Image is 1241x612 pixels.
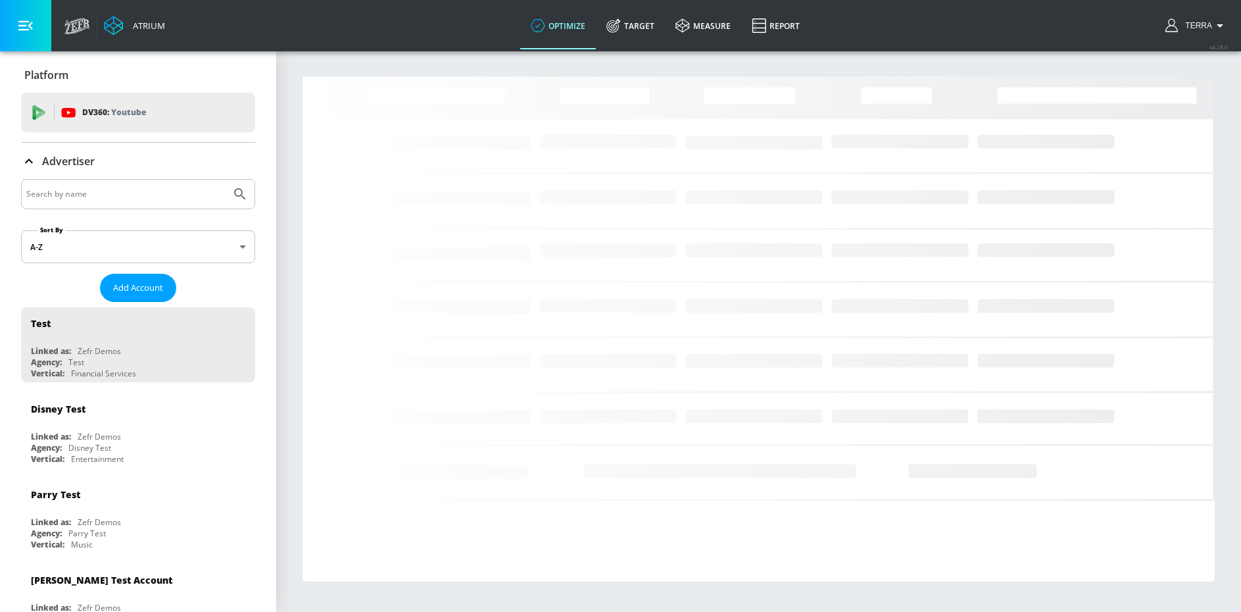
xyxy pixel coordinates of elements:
[31,317,51,330] div: Test
[42,154,95,168] p: Advertiser
[31,517,71,528] div: Linked as:
[665,2,741,49] a: measure
[1180,21,1212,30] span: login as: terra.richardson@zefr.com
[31,368,64,379] div: Vertical:
[31,488,80,501] div: Parry Test
[741,2,810,49] a: Report
[21,393,255,468] div: Disney TestLinked as:Zefr DemosAgency:Disney TestVertical:Entertainment
[31,539,64,550] div: Vertical:
[78,345,121,357] div: Zefr Demos
[71,539,93,550] div: Music
[21,478,255,553] div: Parry TestLinked as:Zefr DemosAgency:Parry TestVertical:Music
[31,357,62,368] div: Agency:
[78,517,121,528] div: Zefr Demos
[596,2,665,49] a: Target
[21,307,255,382] div: TestLinked as:Zefr DemosAgency:TestVertical:Financial Services
[1165,18,1228,34] button: Terra
[78,431,121,442] div: Zefr Demos
[31,431,71,442] div: Linked as:
[82,105,146,120] p: DV360:
[100,274,176,302] button: Add Account
[31,442,62,453] div: Agency:
[31,528,62,539] div: Agency:
[71,368,136,379] div: Financial Services
[21,143,255,180] div: Advertiser
[104,16,165,36] a: Atrium
[31,574,172,586] div: [PERSON_NAME] Test Account
[21,230,255,263] div: A-Z
[111,105,146,119] p: Youtube
[26,186,226,203] input: Search by name
[71,453,124,465] div: Entertainment
[68,357,84,368] div: Test
[520,2,596,49] a: optimize
[113,280,163,295] span: Add Account
[128,20,165,32] div: Atrium
[31,403,85,415] div: Disney Test
[37,226,66,234] label: Sort By
[68,528,106,539] div: Parry Test
[21,93,255,132] div: DV360: Youtube
[31,453,64,465] div: Vertical:
[31,345,71,357] div: Linked as:
[24,68,68,82] p: Platform
[68,442,111,453] div: Disney Test
[1209,43,1228,51] span: v 4.28.0
[21,57,255,93] div: Platform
